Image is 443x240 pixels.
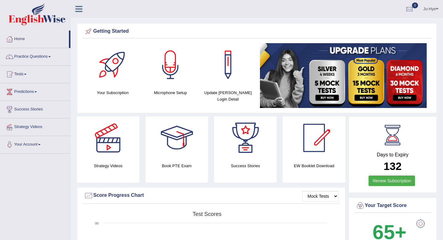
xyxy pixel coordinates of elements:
h4: Book PTE Exam [146,163,208,169]
a: Your Account [0,136,70,151]
h4: Success Stories [214,163,277,169]
div: Score Progress Chart [84,191,338,200]
a: Home [0,31,69,46]
a: Tests [0,66,70,81]
a: Renew Subscription [369,176,415,186]
h4: Microphone Setup [145,89,196,96]
img: small5.jpg [260,43,427,108]
div: Getting Started [84,27,430,36]
h4: Days to Expiry [356,152,430,158]
a: Strategy Videos [0,118,70,134]
a: Practice Questions [0,48,70,64]
div: Your Target Score [356,201,430,210]
h4: Strategy Videos [77,163,139,169]
h4: EW Booklet Download [283,163,345,169]
a: Predictions [0,83,70,99]
span: 0 [412,2,418,8]
b: 132 [384,160,401,172]
tspan: Test scores [193,211,221,217]
text: 90 [95,221,99,225]
h4: Update [PERSON_NAME] Login Detail [202,89,254,102]
a: Success Stories [0,101,70,116]
h4: Your Subscription [87,89,138,96]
